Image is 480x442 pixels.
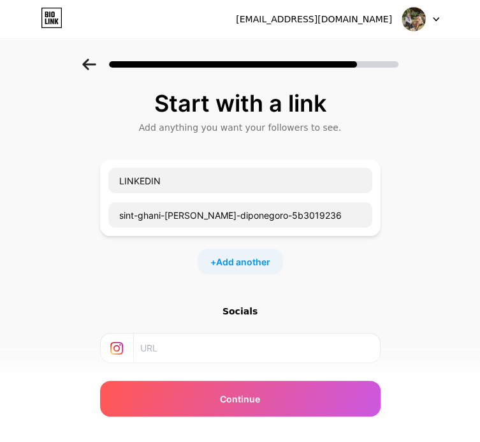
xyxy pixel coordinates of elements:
span: Add another [216,255,270,269]
input: URL [140,334,372,362]
div: + [198,249,283,274]
div: [EMAIL_ADDRESS][DOMAIN_NAME] [236,13,392,26]
div: Socials [100,305,381,318]
input: URL [140,374,372,402]
input: URL [108,202,372,228]
div: Start with a link [106,91,374,116]
span: Continue [220,392,260,406]
input: Link name [108,168,372,193]
img: urbangent [402,7,426,31]
div: Add anything you want your followers to see. [106,121,374,134]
